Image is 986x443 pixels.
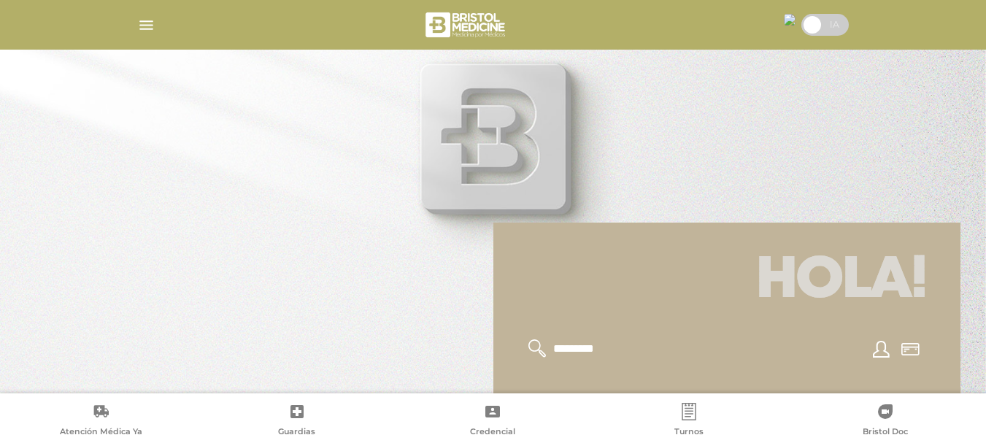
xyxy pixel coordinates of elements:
[784,14,796,26] img: 39300
[470,426,515,439] span: Credencial
[3,403,199,440] a: Atención Médica Ya
[395,403,591,440] a: Credencial
[278,426,315,439] span: Guardias
[511,240,943,322] h1: Hola!
[787,403,983,440] a: Bristol Doc
[674,426,704,439] span: Turnos
[199,403,396,440] a: Guardias
[863,426,908,439] span: Bristol Doc
[423,7,510,42] img: bristol-medicine-blanco.png
[60,426,142,439] span: Atención Médica Ya
[591,403,787,440] a: Turnos
[137,16,155,34] img: Cober_menu-lines-white.svg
